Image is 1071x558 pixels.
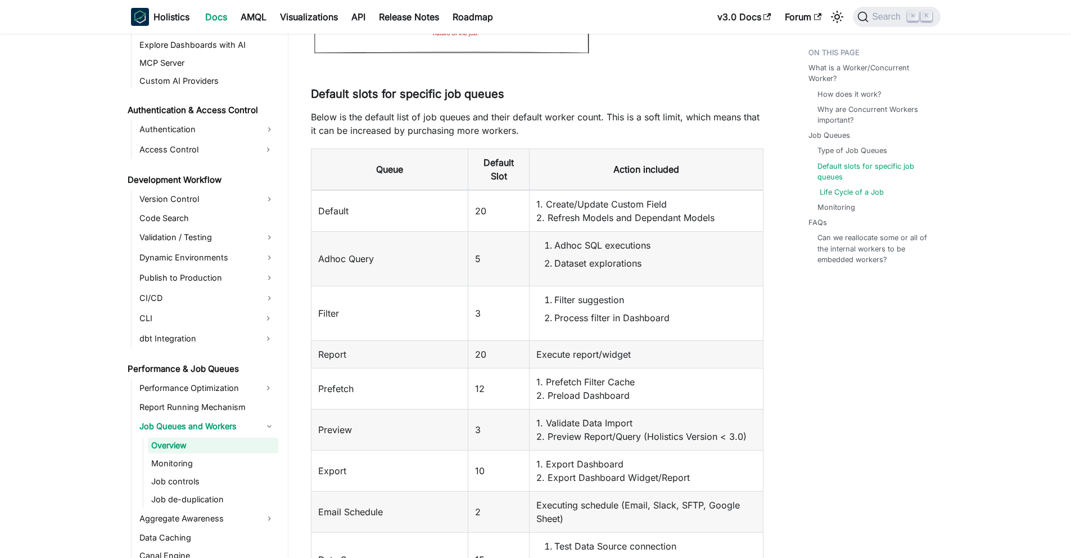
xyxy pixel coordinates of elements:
[148,474,278,489] a: Job controls
[136,210,278,226] a: Code Search
[778,8,828,26] a: Forum
[853,7,940,27] button: Search (Command+K)
[258,379,278,397] button: Expand sidebar category 'Performance Optimization'
[136,417,278,435] a: Job Queues and Workers
[530,148,763,190] th: Action included
[345,8,372,26] a: API
[311,409,468,450] td: Preview
[530,409,763,450] td: 1. Validate Data Import 2. Preview Report/Query (Holistics Version < 3.0)
[817,104,929,125] a: Why are Concurrent Workers important?
[234,8,273,26] a: AMQL
[468,340,530,368] td: 20
[446,8,500,26] a: Roadmap
[136,309,258,327] a: CLI
[136,269,278,287] a: Publish to Production
[554,539,756,553] li: Test Data Source connection
[311,340,468,368] td: Report
[820,187,884,197] a: Life Cycle of a Job
[468,148,530,190] th: Default Slot
[808,130,850,141] a: Job Queues
[921,11,932,21] kbd: K
[554,238,756,252] li: Adhoc SQL executions
[554,311,756,325] li: Process filter in Dashboard
[148,456,278,471] a: Monitoring
[530,190,763,232] td: 1. Create/Update Custom Field 2. Refresh Models and Dependant Models
[311,190,468,232] td: Default
[530,340,763,368] td: Execute report/widget
[198,8,234,26] a: Docs
[258,330,278,348] button: Expand sidebar category 'dbt Integration'
[530,368,763,409] td: 1. Prefetch Filter Cache 2. Preload Dashboard
[817,145,887,156] a: Type of Job Queues
[124,102,278,118] a: Authentication & Access Control
[136,120,278,138] a: Authentication
[468,286,530,340] td: 3
[554,256,756,270] li: Dataset explorations
[148,492,278,507] a: Job de-duplication
[869,12,907,22] span: Search
[136,55,278,71] a: MCP Server
[907,11,919,21] kbd: ⌘
[530,450,763,491] td: 1. Export Dashboard 2. Export Dashboard Widget/Report
[817,232,929,265] a: Can we reallocate some or all of the internal workers to be embedded workers?
[311,231,468,286] td: Adhoc Query
[311,368,468,409] td: Prefetch
[554,293,756,307] li: Filter suggestion
[468,491,530,532] td: 2
[136,379,258,397] a: Performance Optimization
[311,450,468,491] td: Export
[136,249,278,267] a: Dynamic Environments
[311,286,468,340] td: Filter
[136,190,278,208] a: Version Control
[817,161,929,182] a: Default slots for specific job queues
[817,202,855,213] a: Monitoring
[468,450,530,491] td: 10
[311,491,468,532] td: Email Schedule
[468,368,530,409] td: 12
[468,190,530,232] td: 20
[468,231,530,286] td: 5
[136,289,278,307] a: CI/CD
[808,62,934,84] a: What is a Worker/Concurrent Worker?
[131,8,149,26] img: Holistics
[136,141,258,159] a: Access Control
[124,172,278,188] a: Development Workflow
[136,228,278,246] a: Validation / Testing
[136,399,278,415] a: Report Running Mechanism
[136,530,278,546] a: Data Caching
[136,37,278,53] a: Explore Dashboards with AI
[136,330,258,348] a: dbt Integration
[817,89,882,100] a: How does it work?
[258,309,278,327] button: Expand sidebar category 'CLI'
[153,10,189,24] b: Holistics
[124,361,278,377] a: Performance & Job Queues
[828,8,846,26] button: Switch between dark and light mode (currently light mode)
[711,8,778,26] a: v3.0 Docs
[311,87,763,101] h3: Default slots for specific job queues
[311,148,468,190] th: Queue
[131,8,189,26] a: HolisticsHolistics
[468,409,530,450] td: 3
[136,73,278,89] a: Custom AI Providers
[372,8,446,26] a: Release Notes
[530,491,763,532] td: Executing schedule (Email, Slack, SFTP, Google Sheet)
[136,510,278,528] a: Aggregate Awareness
[148,438,278,453] a: Overview
[311,110,763,137] p: Below is the default list of job queues and their default worker count. This is a soft limit, whi...
[808,217,827,228] a: FAQs
[258,141,278,159] button: Expand sidebar category 'Access Control'
[273,8,345,26] a: Visualizations
[120,34,288,558] nav: Docs sidebar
